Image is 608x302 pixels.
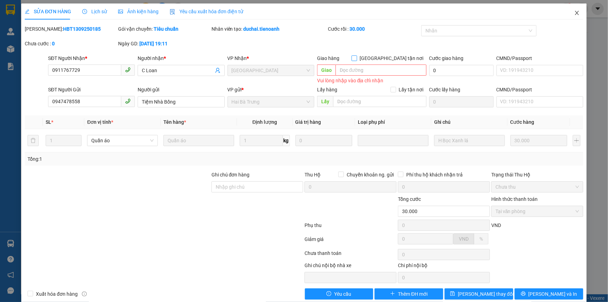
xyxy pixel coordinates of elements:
span: Hai Bà Trưng [232,97,310,107]
div: Người nhận [138,54,224,62]
span: phone [125,98,131,104]
span: Thêm ĐH mới [398,290,428,298]
div: SĐT Người Nhận [48,54,135,62]
b: [DATE] 19:11 [139,41,168,46]
th: Loại phụ phí [355,115,431,129]
span: SỬA ĐƠN HÀNG [25,9,71,14]
span: Yêu cầu xuất hóa đơn điện tử [170,9,243,14]
span: info-circle [82,292,87,296]
input: VD: Bàn, Ghế [163,135,234,146]
div: Ghi chú nội bộ nhà xe [305,262,397,272]
div: Gói vận chuyển: [118,25,210,33]
span: % [479,236,483,242]
div: Giảm giá [304,235,398,248]
span: save [450,291,455,297]
span: Định lượng [252,119,277,125]
div: Cước rồi : [328,25,420,33]
input: Cước lấy hàng [429,96,494,107]
span: Đơn vị tính [87,119,113,125]
span: Phí thu hộ khách nhận trả [403,171,465,179]
span: user-add [215,68,221,73]
div: [PERSON_NAME]: [25,25,117,33]
span: Thủ Đức [232,65,310,76]
b: 0 [52,41,55,46]
label: Ghi chú đơn hàng [211,172,250,178]
button: save[PERSON_NAME] thay đổi [445,288,513,300]
span: Lấy [317,96,333,107]
input: Dọc đường [333,96,426,107]
span: phone [125,67,131,73]
span: Xuất hóa đơn hàng [33,290,80,298]
span: Lịch sử [82,9,107,14]
span: plus [390,291,395,297]
div: Tổng: 1 [28,155,235,163]
div: Người gửi [138,86,224,93]
b: Tiêu chuẩn [154,26,178,32]
span: Lấy hàng [317,87,337,92]
div: Trạng thái Thu Hộ [491,171,583,179]
span: Giao hàng [317,55,339,61]
b: HBT1309250185 [63,26,101,32]
div: Nhân viên tạo: [211,25,327,33]
span: Ảnh kiện hàng [118,9,159,14]
th: Ghi chú [431,115,508,129]
label: Cước lấy hàng [429,87,461,92]
div: Phụ thu [304,221,398,234]
div: Chi phí nội bộ [398,262,490,272]
span: SL [46,119,51,125]
img: icon [170,9,175,15]
span: VND [459,236,469,242]
button: Close [567,3,587,23]
div: Vui lòng nhập vào địa chỉ nhận [317,77,426,85]
span: Yêu cầu [334,290,351,298]
button: plus [573,135,580,146]
span: edit [25,9,30,14]
div: Ngày GD: [118,40,210,47]
button: delete [28,135,39,146]
div: CMND/Passport [497,86,583,93]
span: Chuyển khoản ng. gửi [344,171,397,179]
input: 0 [510,135,567,146]
span: printer [521,291,526,297]
span: Giá trị hàng [295,119,321,125]
input: 0 [295,135,352,146]
b: duchai.tienoanh [244,26,280,32]
span: Cước hàng [510,119,534,125]
span: Chưa thu [495,182,579,192]
span: Tên hàng [163,119,186,125]
input: Ghi Chú [434,135,505,146]
div: CMND/Passport [497,54,583,62]
span: close [574,10,580,16]
input: Ghi chú đơn hàng [211,181,303,192]
div: VP gửi [228,86,314,93]
span: VND [491,222,501,228]
span: VP Nhận [228,55,247,61]
span: picture [118,9,123,14]
button: plusThêm ĐH mới [375,288,443,300]
span: Giao [317,65,336,76]
span: Thu Hộ [305,172,321,178]
button: printer[PERSON_NAME] và In [515,288,583,300]
span: clock-circle [82,9,87,14]
input: Cước giao hàng [429,65,494,76]
button: exclamation-circleYêu cầu [305,288,374,300]
span: kg [283,135,290,146]
span: Tổng cước [398,196,421,202]
div: Chưa thanh toán [304,249,398,262]
span: Quần áo [91,135,154,146]
div: Chưa cước : [25,40,117,47]
span: exclamation-circle [326,291,331,297]
label: Hình thức thanh toán [491,196,538,202]
input: Dọc đường [336,65,426,76]
b: 30.000 [349,26,365,32]
span: [PERSON_NAME] thay đổi [458,290,514,298]
div: SĐT Người Gửi [48,86,135,93]
span: Tại văn phòng [495,206,579,217]
span: [GEOGRAPHIC_DATA] tận nơi [357,54,426,62]
span: [PERSON_NAME] và In [529,290,577,298]
span: Lấy tận nơi [396,86,426,93]
label: Cước giao hàng [429,55,464,61]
